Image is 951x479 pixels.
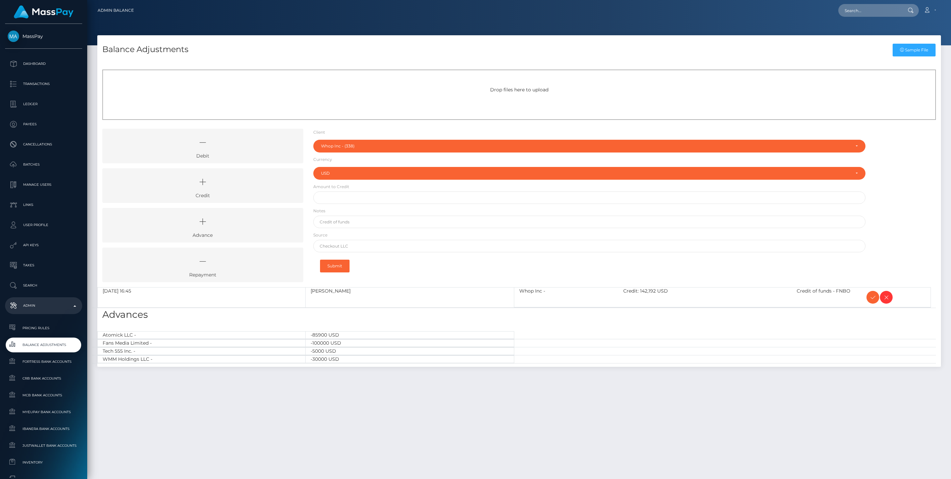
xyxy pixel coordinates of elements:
[306,347,514,355] div: -5000 USD
[102,208,303,243] a: Advance
[306,355,514,363] div: -30000 USD
[490,87,548,93] span: Drop files here to upload
[313,157,332,163] label: Currency
[97,355,306,363] div: WMM Holdings LLC -
[313,240,866,252] input: Checkout LLC
[97,339,306,347] div: Fans Media Limited -
[893,44,936,56] a: Sample File
[97,287,306,308] div: [DATE] 16:45
[8,375,80,382] span: CRB Bank Accounts
[5,116,82,133] a: Payees
[5,338,82,352] a: Balance Adjustments
[5,237,82,254] a: API Keys
[8,324,80,332] span: Pricing Rules
[8,358,80,365] span: Fortress Bank Accounts
[5,371,82,386] a: CRB Bank Accounts
[321,143,850,149] div: Whop Inc - (338)
[5,55,82,72] a: Dashboard
[313,129,325,135] label: Client
[5,176,82,193] a: Manage Users
[5,257,82,274] a: Taxes
[5,321,82,335] a: Pricing Rules
[306,339,514,347] div: -100000 USD
[8,280,80,291] p: Search
[102,129,303,163] a: Debit
[102,168,303,203] a: Credit
[5,217,82,233] a: User Profile
[5,354,82,369] a: Fortress Bank Accounts
[5,455,82,470] a: Inventory
[313,184,349,190] label: Amount to Credit
[5,297,82,314] a: Admin
[838,4,901,17] input: Search...
[8,200,80,210] p: Links
[618,288,792,307] div: Credit: 142,192 USD
[321,171,850,176] div: USD
[8,139,80,149] p: Cancellations
[313,208,325,214] label: Notes
[5,438,82,453] a: JustWallet Bank Accounts
[5,277,82,294] a: Search
[8,79,80,89] p: Transactions
[102,308,936,321] h3: Advances
[8,341,80,349] span: Balance Adjustments
[306,331,514,339] div: -85900 USD
[5,197,82,213] a: Links
[5,33,82,39] span: MassPay
[5,136,82,153] a: Cancellations
[8,59,80,69] p: Dashboard
[8,260,80,270] p: Taxes
[8,301,80,311] p: Admin
[313,216,866,228] input: Credit of funds
[8,180,80,190] p: Manage Users
[8,442,80,449] span: JustWallet Bank Accounts
[5,76,82,92] a: Transactions
[8,160,80,170] p: Batches
[102,248,303,282] a: Repayment
[792,288,861,307] div: Credit of funds - FNBO
[5,156,82,173] a: Batches
[102,44,189,55] h4: Balance Adjustments
[5,96,82,113] a: Ledger
[306,287,514,308] div: [PERSON_NAME]
[97,347,306,355] div: Tech 555 Inc. -
[8,391,80,399] span: MCB Bank Accounts
[8,240,80,250] p: API Keys
[313,140,866,153] button: Whop Inc - (338)
[320,260,350,272] button: Submit
[8,99,80,109] p: Ledger
[5,405,82,419] a: MyEUPay Bank Accounts
[8,459,80,466] span: Inventory
[8,220,80,230] p: User Profile
[313,167,866,180] button: USD
[8,408,80,416] span: MyEUPay Bank Accounts
[98,3,134,17] a: Admin Balance
[8,119,80,129] p: Payees
[97,331,306,339] div: Atomick LLC -
[8,31,19,42] img: MassPay
[8,425,80,433] span: Ibanera Bank Accounts
[5,422,82,436] a: Ibanera Bank Accounts
[313,232,327,238] label: Source
[14,5,73,18] img: MassPay Logo
[5,388,82,402] a: MCB Bank Accounts
[514,288,618,307] div: Whop Inc -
